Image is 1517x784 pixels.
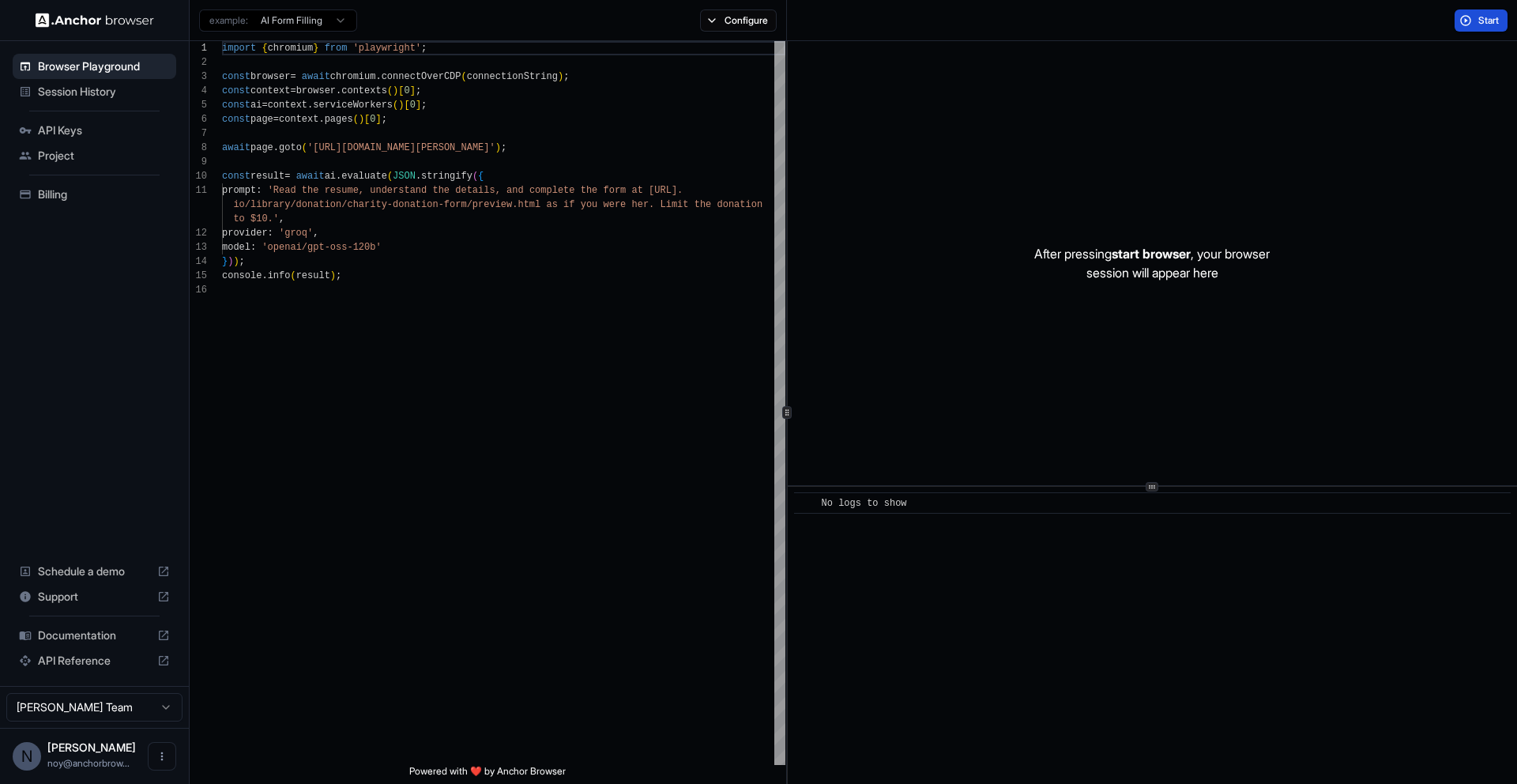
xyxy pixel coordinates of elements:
[190,183,207,198] div: 11
[262,43,267,54] span: {
[478,171,484,182] span: {
[273,142,279,153] span: .
[262,270,267,281] span: .
[268,43,314,54] span: chromium
[359,114,364,125] span: )
[262,100,267,111] span: =
[313,228,318,239] span: ,
[222,100,250,111] span: const
[190,84,207,98] div: 4
[190,226,207,240] div: 12
[336,171,341,182] span: .
[330,270,336,281] span: )
[268,100,307,111] span: context
[1034,244,1270,282] p: After pressing , your browser session will appear here
[222,142,250,153] span: await
[393,100,398,111] span: (
[822,498,907,509] span: No logs to show
[190,112,207,126] div: 6
[279,142,302,153] span: goto
[36,13,154,28] img: Anchor Logo
[222,114,250,125] span: const
[273,114,279,125] span: =
[190,283,207,297] div: 16
[38,589,151,605] span: Support
[190,70,207,84] div: 3
[222,71,250,82] span: const
[296,85,336,96] span: browser
[307,142,495,153] span: '[URL][DOMAIN_NAME][PERSON_NAME]'
[700,9,777,32] button: Configure
[336,270,341,281] span: ;
[190,269,207,283] div: 15
[398,85,404,96] span: [
[279,114,318,125] span: context
[209,14,248,27] span: example:
[290,71,295,82] span: =
[1478,14,1500,27] span: Start
[410,85,416,96] span: ]
[190,155,207,169] div: 9
[313,100,393,111] span: serviceWorkers
[190,169,207,183] div: 10
[364,114,370,125] span: [
[190,41,207,55] div: 1
[421,171,472,182] span: stringify
[495,142,501,153] span: )
[325,43,348,54] span: from
[222,185,256,196] span: prompt
[279,213,284,224] span: ,
[233,256,239,267] span: )
[393,171,416,182] span: JSON
[13,143,176,168] div: Project
[382,114,387,125] span: ;
[410,100,416,111] span: 0
[47,741,136,754] span: Noy Meir
[13,742,41,771] div: N
[302,71,330,82] span: await
[38,187,170,202] span: Billing
[421,100,427,111] span: ;
[38,563,151,579] span: Schedule a demo
[404,85,409,96] span: 0
[416,100,421,111] span: ]
[38,58,170,74] span: Browser Playground
[250,71,290,82] span: browser
[268,270,291,281] span: info
[222,171,250,182] span: const
[353,114,359,125] span: (
[38,628,151,643] span: Documentation
[190,126,207,141] div: 7
[472,171,478,182] span: (
[387,171,393,182] span: (
[461,71,467,82] span: (
[13,54,176,79] div: Browser Playground
[13,648,176,673] div: API Reference
[13,584,176,609] div: Support
[279,228,313,239] span: 'groq'
[501,142,506,153] span: ;
[262,242,381,253] span: 'openai/gpt-oss-120b'
[518,199,762,210] span: html as if you were her. Limit the donation
[250,142,273,153] span: page
[250,85,290,96] span: context
[467,71,558,82] span: connectionString
[190,55,207,70] div: 2
[802,496,810,511] span: ​
[148,742,176,771] button: Open menu
[558,71,563,82] span: )
[222,270,262,281] span: console
[13,559,176,584] div: Schedule a demo
[387,85,393,96] span: (
[222,256,228,267] span: }
[239,256,245,267] span: ;
[330,71,376,82] span: chromium
[38,653,151,669] span: API Reference
[296,171,325,182] span: await
[398,100,404,111] span: )
[222,242,250,253] span: model
[318,114,324,125] span: .
[296,270,330,281] span: result
[250,100,262,111] span: ai
[256,185,262,196] span: :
